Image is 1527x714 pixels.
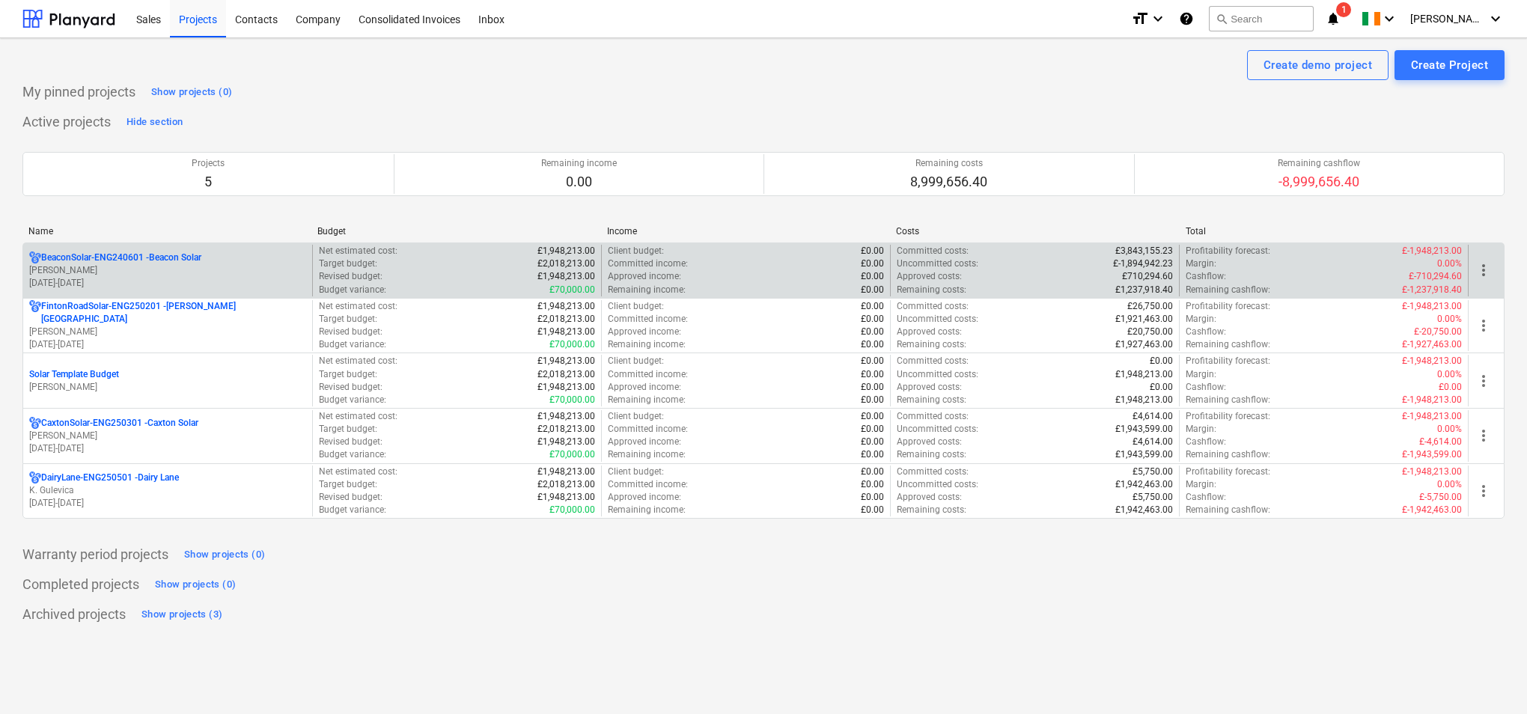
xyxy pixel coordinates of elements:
[1437,423,1462,436] p: 0.00%
[861,313,884,326] p: £0.00
[1127,300,1173,313] p: £26,750.00
[897,338,966,351] p: Remaining costs :
[1127,326,1173,338] p: £20,750.00
[897,368,978,381] p: Uncommitted costs :
[319,491,382,504] p: Revised budget :
[41,300,306,326] p: FintonRoadSolar-ENG250201 - [PERSON_NAME][GEOGRAPHIC_DATA]
[1402,355,1462,367] p: £-1,948,213.00
[537,270,595,283] p: £1,948,213.00
[897,355,969,367] p: Committed costs :
[1402,338,1462,351] p: £-1,927,463.00
[1278,173,1360,191] p: -8,999,656.40
[29,326,306,338] p: [PERSON_NAME]
[29,277,306,290] p: [DATE] - [DATE]
[1402,410,1462,423] p: £-1,948,213.00
[1419,436,1462,448] p: £-4,614.00
[608,257,688,270] p: Committed income :
[1115,284,1173,296] p: £1,237,918.40
[1437,368,1462,381] p: 0.00%
[861,270,884,283] p: £0.00
[319,410,397,423] p: Net estimated cost :
[1402,504,1462,516] p: £-1,942,463.00
[861,284,884,296] p: £0.00
[1247,50,1389,80] button: Create demo project
[1409,270,1462,283] p: £-710,294.60
[1437,313,1462,326] p: 0.00%
[319,423,377,436] p: Target budget :
[28,226,305,237] div: Name
[549,394,595,406] p: £70,000.00
[1115,368,1173,381] p: £1,948,213.00
[897,300,969,313] p: Committed costs :
[896,226,1173,237] div: Costs
[861,326,884,338] p: £0.00
[897,410,969,423] p: Committed costs :
[1149,10,1167,28] i: keyboard_arrow_down
[1113,257,1173,270] p: £-1,894,942.23
[897,381,962,394] p: Approved costs :
[155,576,236,594] div: Show projects (0)
[608,504,686,516] p: Remaining income :
[608,245,664,257] p: Client budget :
[608,410,664,423] p: Client budget :
[22,83,135,101] p: My pinned projects
[861,394,884,406] p: £0.00
[608,478,688,491] p: Committed income :
[607,226,884,237] div: Income
[537,326,595,338] p: £1,948,213.00
[1186,394,1270,406] p: Remaining cashflow :
[897,504,966,516] p: Remaining costs :
[910,173,987,191] p: 8,999,656.40
[29,300,41,326] div: Project has multi currencies enabled
[22,605,126,623] p: Archived projects
[1186,226,1463,237] div: Total
[29,472,306,510] div: DairyLane-ENG250501 -Dairy LaneK. Gulevica[DATE]-[DATE]
[861,410,884,423] p: £0.00
[29,264,306,277] p: [PERSON_NAME]
[1186,300,1270,313] p: Profitability forecast :
[29,368,306,394] div: Solar Template Budget[PERSON_NAME]
[1402,466,1462,478] p: £-1,948,213.00
[1115,504,1173,516] p: £1,942,463.00
[897,478,978,491] p: Uncommitted costs :
[608,491,681,504] p: Approved income :
[1411,55,1488,75] div: Create Project
[127,114,183,131] div: Hide section
[1122,270,1173,283] p: £710,294.60
[1437,478,1462,491] p: 0.00%
[537,436,595,448] p: £1,948,213.00
[1402,394,1462,406] p: £-1,948,213.00
[319,504,386,516] p: Budget variance :
[141,606,222,623] div: Show projects (3)
[897,394,966,406] p: Remaining costs :
[41,472,179,484] p: DairyLane-ENG250501 - Dairy Lane
[29,484,306,497] p: K. Gulevica
[1186,466,1270,478] p: Profitability forecast :
[319,313,377,326] p: Target budget :
[1186,284,1270,296] p: Remaining cashflow :
[41,251,201,264] p: BeaconSolar-ENG240601 - Beacon Solar
[861,300,884,313] p: £0.00
[29,497,306,510] p: [DATE] - [DATE]
[861,466,884,478] p: £0.00
[537,300,595,313] p: £1,948,213.00
[192,157,225,170] p: Projects
[1186,478,1216,491] p: Margin :
[897,257,978,270] p: Uncommitted costs :
[608,270,681,283] p: Approved income :
[1150,381,1173,394] p: £0.00
[319,338,386,351] p: Budget variance :
[319,245,397,257] p: Net estimated cost :
[138,602,226,626] button: Show projects (3)
[29,368,119,381] p: Solar Template Budget
[1186,410,1270,423] p: Profitability forecast :
[1410,13,1485,25] span: [PERSON_NAME]
[861,368,884,381] p: £0.00
[1186,448,1270,461] p: Remaining cashflow :
[184,546,265,564] div: Show projects (0)
[319,355,397,367] p: Net estimated cost :
[1452,642,1527,714] iframe: Chat Widget
[319,436,382,448] p: Revised budget :
[29,251,306,290] div: BeaconSolar-ENG240601 -Beacon Solar[PERSON_NAME][DATE]-[DATE]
